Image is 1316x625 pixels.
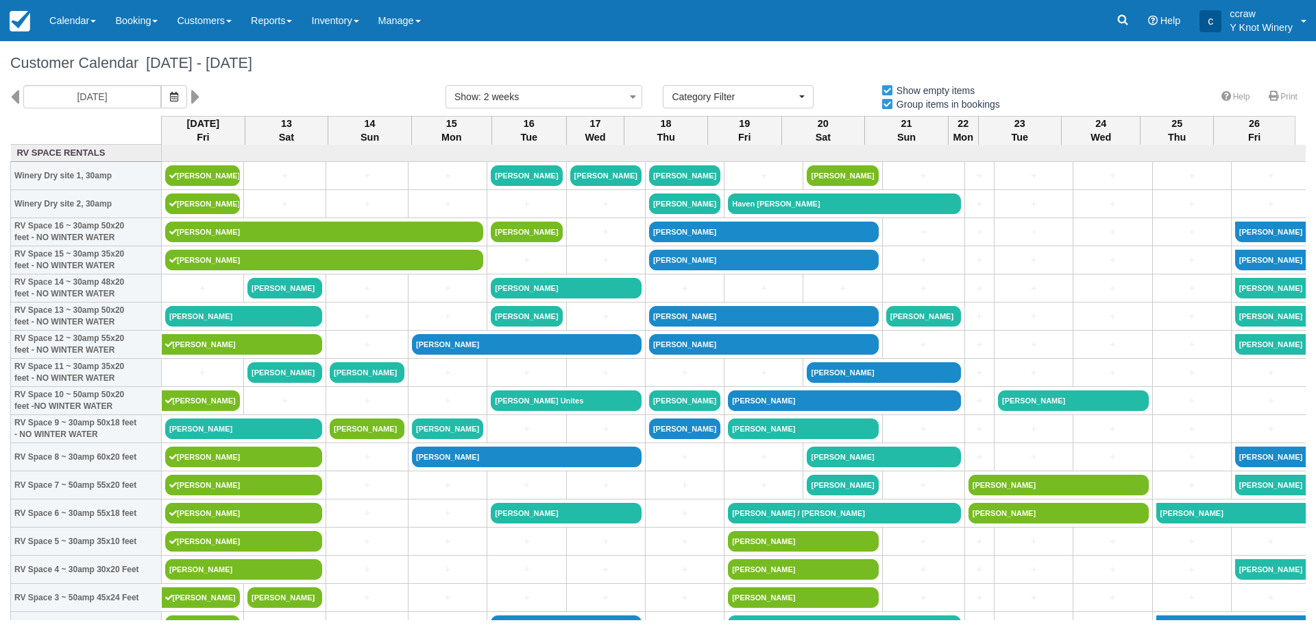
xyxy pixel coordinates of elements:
[328,116,412,145] th: 14 Sun
[412,447,642,467] a: [PERSON_NAME]
[165,475,322,495] a: [PERSON_NAME]
[998,450,1069,464] a: +
[412,281,483,296] a: +
[412,197,483,211] a: +
[162,390,241,411] a: [PERSON_NAME]
[412,478,483,493] a: +
[1230,7,1293,21] p: ccraw
[570,197,642,211] a: +
[886,253,961,268] a: +
[11,443,162,471] th: RV Space 8 ~ 30amp 60x20 feet
[1156,422,1228,436] a: +
[330,591,404,605] a: +
[1077,366,1148,380] a: +
[881,94,1009,115] label: Group items in bookings
[11,162,162,190] th: Winery Dry site 1, 30amp
[491,534,562,549] a: +
[968,450,990,464] a: +
[881,85,986,95] span: Show empty items
[649,390,720,411] a: [PERSON_NAME]
[11,246,162,274] th: RV Space 15 ~ 30amp 35x20 feet - NO WINTER WATER
[1156,366,1228,380] a: +
[454,91,478,102] span: Show
[330,309,404,324] a: +
[886,169,961,183] a: +
[886,534,961,549] a: +
[412,506,483,521] a: +
[998,591,1069,605] a: +
[998,422,1069,436] a: +
[11,387,162,415] th: RV Space 10 ~ 50amp 50x20 feet -NO WINTER WATER
[672,90,796,104] span: Category Filter
[998,338,1069,352] a: +
[491,503,642,523] a: [PERSON_NAME]
[11,528,162,556] th: RV Space 5 ~ 30amp 35x10 feet
[165,447,322,467] a: [PERSON_NAME]
[998,253,1069,268] a: +
[881,99,1011,108] span: Group items in bookings
[11,190,162,218] th: Winery Dry site 2, 30amp
[491,563,562,577] a: +
[247,169,322,183] a: +
[649,193,720,214] a: [PERSON_NAME]
[491,116,566,145] th: 16 Tue
[330,478,404,493] a: +
[245,116,328,145] th: 13 Sat
[1077,450,1148,464] a: +
[886,422,961,436] a: +
[649,591,720,605] a: +
[998,390,1149,411] a: [PERSON_NAME]
[1235,475,1311,495] a: [PERSON_NAME]
[1235,591,1306,605] a: +
[968,422,990,436] a: +
[968,225,990,239] a: +
[1156,338,1228,352] a: +
[886,338,961,352] a: +
[728,503,961,523] a: [PERSON_NAME] / [PERSON_NAME]
[1235,366,1306,380] a: +
[412,309,483,324] a: +
[968,475,1149,495] a: [PERSON_NAME]
[11,359,162,387] th: RV Space 11 ~ 30amp 35x20 feet - NO WINTER WATER
[728,559,879,580] a: [PERSON_NAME]
[412,534,483,549] a: +
[491,253,562,268] a: +
[707,116,781,145] th: 19 Fri
[165,531,322,552] a: [PERSON_NAME]
[998,563,1069,577] a: +
[330,169,404,183] a: +
[998,197,1069,211] a: +
[165,559,322,580] a: [PERSON_NAME]
[1156,197,1228,211] a: +
[10,11,30,32] img: checkfront-main-nav-mini-logo.png
[11,218,162,246] th: RV Space 16 ~ 30amp 50x20 feet - NO WINTER WATER
[570,225,642,239] a: +
[412,334,642,355] a: [PERSON_NAME]
[968,338,990,352] a: +
[968,197,990,211] a: +
[1077,591,1148,605] a: +
[162,587,241,608] a: [PERSON_NAME]
[330,362,404,383] a: [PERSON_NAME]
[807,281,878,296] a: +
[649,250,879,270] a: [PERSON_NAME]
[330,506,404,521] a: +
[1077,534,1148,549] a: +
[165,281,240,296] a: +
[412,418,483,439] a: [PERSON_NAME]
[865,116,949,145] th: 21 Sun
[968,366,990,380] a: +
[1156,253,1228,268] a: +
[1235,169,1306,183] a: +
[412,169,483,183] a: +
[728,169,799,183] a: +
[11,303,162,331] th: RV Space 13 ~ 30amp 50x20 feet - NO WINTER WATER
[165,366,240,380] a: +
[330,338,404,352] a: +
[728,478,799,493] a: +
[1156,534,1228,549] a: +
[1148,16,1158,25] i: Help
[968,253,990,268] a: +
[570,563,642,577] a: +
[247,587,322,608] a: [PERSON_NAME]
